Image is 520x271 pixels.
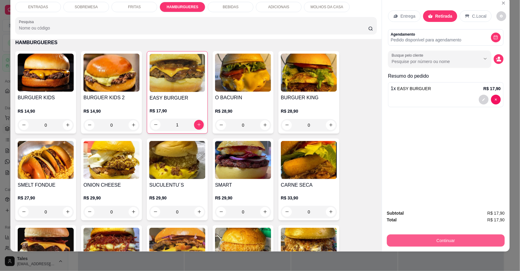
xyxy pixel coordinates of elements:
[215,195,271,201] p: R$ 29,90
[491,95,501,104] button: decrease-product-quantity
[281,195,337,201] p: R$ 33,90
[150,54,205,92] img: product-image
[392,53,426,58] label: Busque pelo cliente
[494,54,504,64] button: decrease-product-quantity
[128,5,141,9] p: FRITAS
[487,216,505,223] span: R$ 17,90
[167,5,198,9] p: HAMBURGUERES
[215,228,271,266] img: product-image
[19,19,36,24] label: Pesquisa
[326,207,336,217] button: increase-product-quantity
[18,54,74,92] img: product-image
[28,5,48,9] p: ENTRADAS
[387,211,404,216] strong: Subtotal
[387,234,505,247] button: Continuar
[215,108,271,114] p: R$ 28,90
[435,13,452,19] p: Retirada
[483,86,501,92] p: R$ 17,90
[281,94,337,101] h4: BURGUER KING
[260,120,270,130] button: increase-product-quantity
[85,120,94,130] button: decrease-product-quantity
[19,25,368,31] input: Pesquisa
[85,207,94,217] button: decrease-product-quantity
[472,13,486,19] p: C.Local
[223,5,239,9] p: BEBIDAS
[215,141,271,179] img: product-image
[149,181,205,189] h4: SUCULENTU´S
[19,207,29,217] button: decrease-product-quantity
[215,181,271,189] h4: SMART
[149,195,205,201] p: R$ 29,90
[19,120,29,130] button: decrease-product-quantity
[282,120,292,130] button: decrease-product-quantity
[479,95,489,104] button: decrease-product-quantity
[18,141,74,179] img: product-image
[391,32,462,37] p: Agendamento
[215,94,271,101] h4: O BACURIN
[18,228,74,266] img: product-image
[18,181,74,189] h4: SMELT FONDUE
[397,86,431,91] span: EASY BURGUER
[268,5,289,9] p: ADICIONAIS
[83,181,140,189] h4: ONION CHEESE
[480,54,490,64] button: Show suggestions
[216,207,226,217] button: decrease-product-quantity
[310,5,343,9] p: MOLHOS DA CASA
[149,141,205,179] img: product-image
[392,58,471,65] input: Busque pelo cliente
[194,207,204,217] button: increase-product-quantity
[401,13,416,19] p: Entrega
[18,94,74,101] h4: BURGUER KIDS
[326,120,336,130] button: increase-product-quantity
[83,228,140,266] img: product-image
[281,181,337,189] h4: CARNE SECA
[281,54,337,92] img: product-image
[63,207,73,217] button: increase-product-quantity
[388,72,504,80] p: Resumo do pedido
[282,207,292,217] button: decrease-product-quantity
[497,11,506,21] button: decrease-product-quantity
[18,195,74,201] p: R$ 27,90
[150,108,205,114] p: R$ 17,90
[281,108,337,114] p: R$ 28,90
[18,108,74,114] p: R$ 14,90
[150,94,205,102] h4: EASY BURGUER
[491,33,501,42] button: decrease-product-quantity
[216,120,226,130] button: decrease-product-quantity
[83,54,140,92] img: product-image
[15,39,377,46] p: HAMBURGUERES
[215,54,271,92] img: product-image
[83,94,140,101] h4: BURGUER KIDS 2
[63,120,73,130] button: increase-product-quantity
[387,217,397,222] strong: Total
[83,195,140,201] p: R$ 29,90
[129,207,138,217] button: increase-product-quantity
[75,5,98,9] p: SOBREMESA
[281,141,337,179] img: product-image
[150,207,160,217] button: decrease-product-quantity
[83,141,140,179] img: product-image
[391,37,462,43] p: Pedido disponível para agendamento
[487,210,505,216] span: R$ 17,90
[149,228,205,266] img: product-image
[391,85,431,92] p: 1 x
[129,120,138,130] button: increase-product-quantity
[281,228,337,266] img: product-image
[260,207,270,217] button: increase-product-quantity
[83,108,140,114] p: R$ 14,90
